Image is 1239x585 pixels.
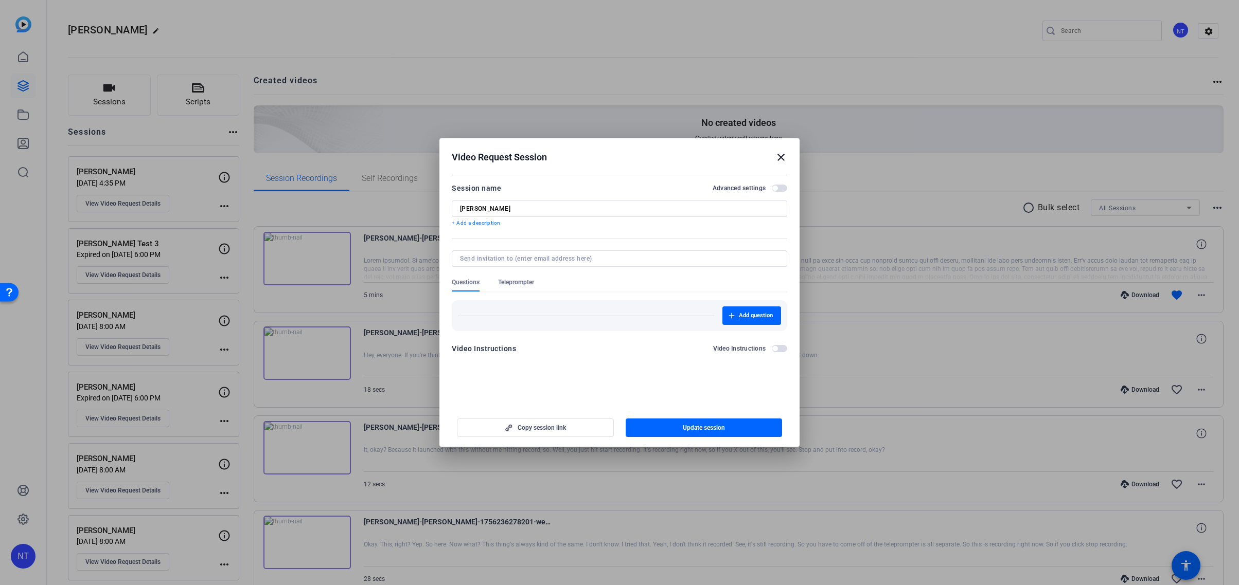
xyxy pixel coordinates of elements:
[460,205,779,213] input: Enter Session Name
[775,151,787,163] mat-icon: close
[722,306,781,325] button: Add question
[683,424,725,432] span: Update session
[452,182,501,194] div: Session name
[498,278,534,286] span: Teleprompter
[460,254,775,263] input: Send invitation to (enter email address here)
[739,312,773,320] span: Add question
[713,184,766,192] h2: Advanced settings
[452,278,480,286] span: Questions
[452,219,787,227] p: + Add a description
[713,344,766,353] h2: Video Instructions
[452,342,516,355] div: Video Instructions
[626,418,783,437] button: Update session
[457,418,614,437] button: Copy session link
[518,424,566,432] span: Copy session link
[452,151,787,163] div: Video Request Session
